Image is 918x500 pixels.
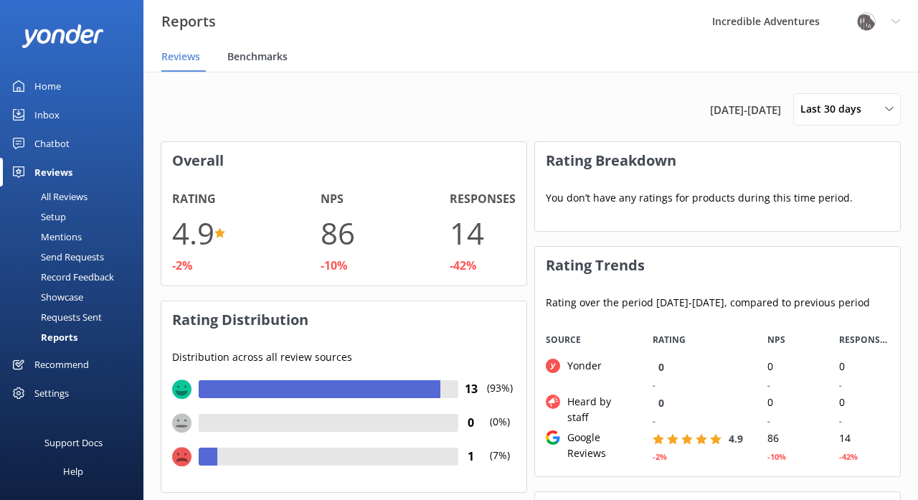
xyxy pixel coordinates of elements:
div: Send Requests [9,247,104,267]
span: NPS [767,333,785,346]
a: Record Feedback [9,267,143,287]
div: -2% [653,450,667,463]
p: (7%) [483,448,516,481]
h3: Rating Distribution [161,301,526,339]
div: 0 [757,358,828,376]
h3: Overall [161,142,526,179]
div: -42% [839,450,858,463]
a: Mentions [9,227,143,247]
span: 0 [658,360,664,374]
div: - [653,414,656,427]
p: Rating over the period [DATE] - [DATE] , compared to previous period [546,295,889,311]
h4: 1 [458,448,483,466]
div: - [653,378,656,391]
div: grid [535,358,900,466]
div: 0 [757,394,828,412]
div: Mentions [9,227,82,247]
a: Reports [9,327,143,347]
img: 834-1758036015.png [856,11,877,32]
div: Chatbot [34,129,70,158]
span: Benchmarks [227,49,288,64]
div: Heard by staff [560,394,631,426]
h4: 13 [458,380,483,399]
div: - [839,414,842,427]
div: 0 [828,394,900,412]
a: Requests Sent [9,307,143,327]
p: (0%) [483,414,516,448]
div: Yonder [560,358,602,374]
div: Record Feedback [9,267,114,287]
a: Setup [9,207,143,227]
div: 14 [828,430,900,448]
div: - [839,378,842,391]
span: Reviews [161,49,200,64]
span: 0 [658,396,664,410]
h3: Reports [161,10,216,33]
span: RESPONSES [839,333,889,346]
div: Google Reviews [560,430,631,462]
span: Last 30 days [800,101,870,117]
h1: 4.9 [172,209,214,257]
div: -10% [767,450,786,463]
div: 86 [757,430,828,448]
div: Home [34,72,61,100]
div: - [767,378,770,391]
p: Distribution across all review sources [172,349,516,365]
div: Support Docs [44,428,103,457]
h3: Rating Breakdown [535,142,900,179]
div: 0 [828,358,900,376]
span: 4.9 [729,432,743,445]
div: Showcase [9,287,83,307]
h4: NPS [321,190,344,209]
div: Reports [9,327,77,347]
a: Send Requests [9,247,143,267]
div: Reviews [34,158,72,187]
p: (93%) [483,380,516,414]
div: Recommend [34,350,89,379]
h4: Rating [172,190,216,209]
span: RATING [653,333,686,346]
a: All Reviews [9,187,143,207]
div: -2% [172,257,192,275]
h1: 86 [321,209,355,257]
div: Requests Sent [9,307,102,327]
h3: Rating Trends [535,247,900,284]
img: yonder-white-logo.png [22,24,104,48]
div: Help [63,457,83,486]
div: - [767,414,770,427]
span: [DATE] - [DATE] [710,101,781,118]
span: Source [546,333,581,346]
h1: 14 [450,209,484,257]
div: Inbox [34,100,60,129]
p: You don’t have any ratings for products during this time period. [535,179,900,217]
div: -10% [321,257,347,275]
a: Showcase [9,287,143,307]
div: -42% [450,257,476,275]
div: All Reviews [9,187,87,207]
h4: Responses [450,190,516,209]
div: Setup [9,207,66,227]
h4: 0 [458,414,483,433]
div: Settings [34,379,69,407]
